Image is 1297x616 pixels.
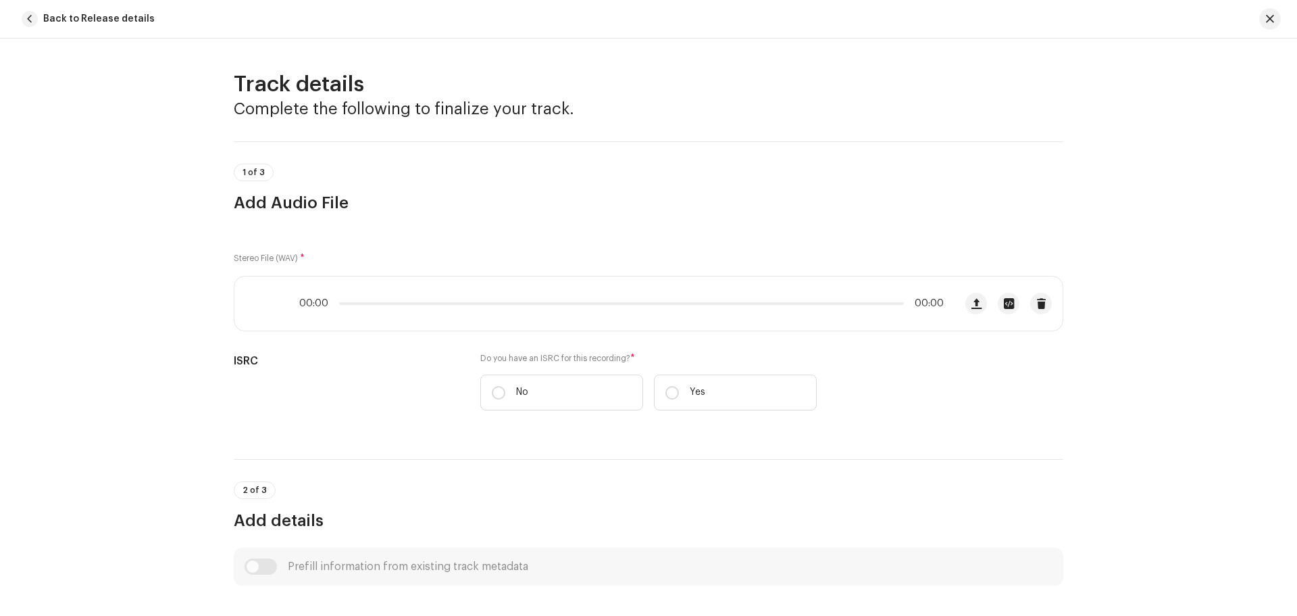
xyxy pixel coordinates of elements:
[234,254,298,262] small: Stereo File (WAV)
[234,353,459,369] h5: ISRC
[234,98,1063,120] h3: Complete the following to finalize your track.
[234,192,1063,214] h3: Add Audio File
[234,510,1063,531] h3: Add details
[243,168,265,176] span: 1 of 3
[234,71,1063,98] h2: Track details
[690,385,705,400] p: Yes
[243,486,267,494] span: 2 of 3
[909,298,944,309] span: 00:00
[480,353,817,364] label: Do you have an ISRC for this recording?
[299,298,334,309] span: 00:00
[516,385,528,400] p: No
